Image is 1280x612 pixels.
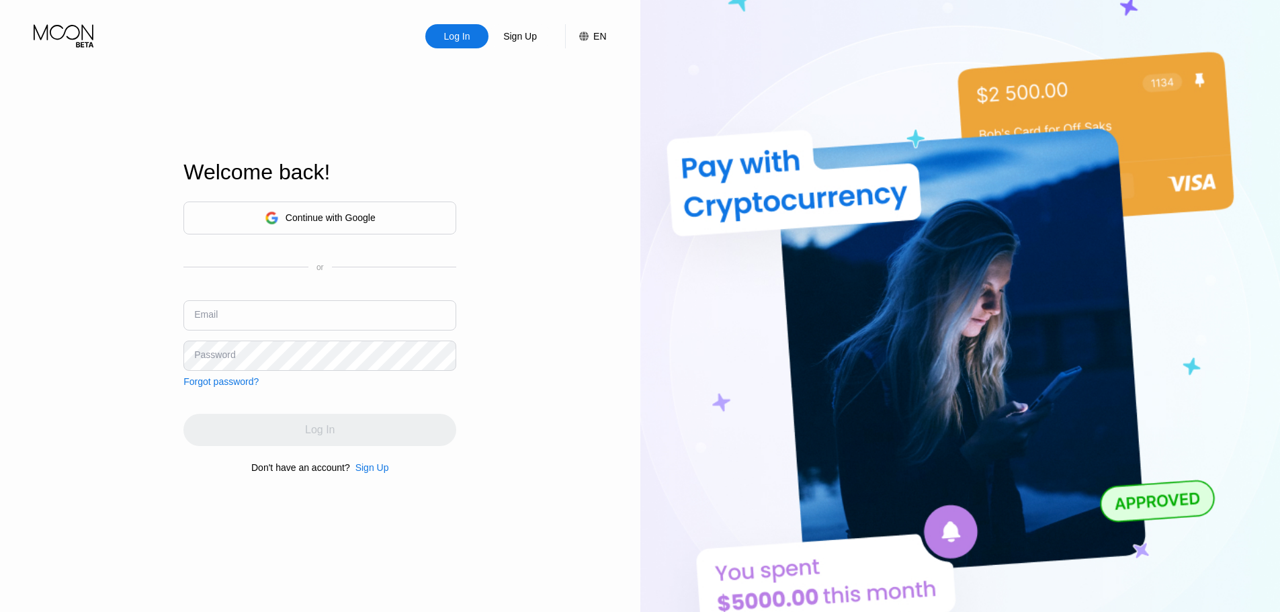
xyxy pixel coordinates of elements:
[183,376,259,387] div: Forgot password?
[502,30,538,43] div: Sign Up
[286,212,376,223] div: Continue with Google
[183,202,456,234] div: Continue with Google
[183,160,456,185] div: Welcome back!
[251,462,350,473] div: Don't have an account?
[194,349,235,360] div: Password
[425,24,488,48] div: Log In
[593,31,606,42] div: EN
[443,30,472,43] div: Log In
[316,263,324,272] div: or
[194,309,218,320] div: Email
[565,24,606,48] div: EN
[488,24,552,48] div: Sign Up
[355,462,389,473] div: Sign Up
[350,462,389,473] div: Sign Up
